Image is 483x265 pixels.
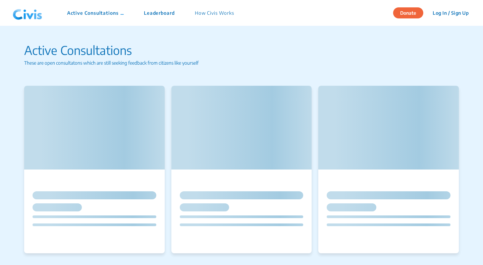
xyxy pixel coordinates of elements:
p: Leaderboard [144,9,175,16]
p: Active Consultations [67,9,124,16]
img: navlogo.png [10,3,45,23]
p: These are open consultatons which are still seeking feedback from citizens like yourself [24,59,459,66]
p: How Civis Works [195,9,234,16]
button: Donate [393,7,423,18]
button: Log In / Sign Up [428,8,473,18]
a: Donate [393,9,428,16]
p: Active Consultations [24,41,459,59]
